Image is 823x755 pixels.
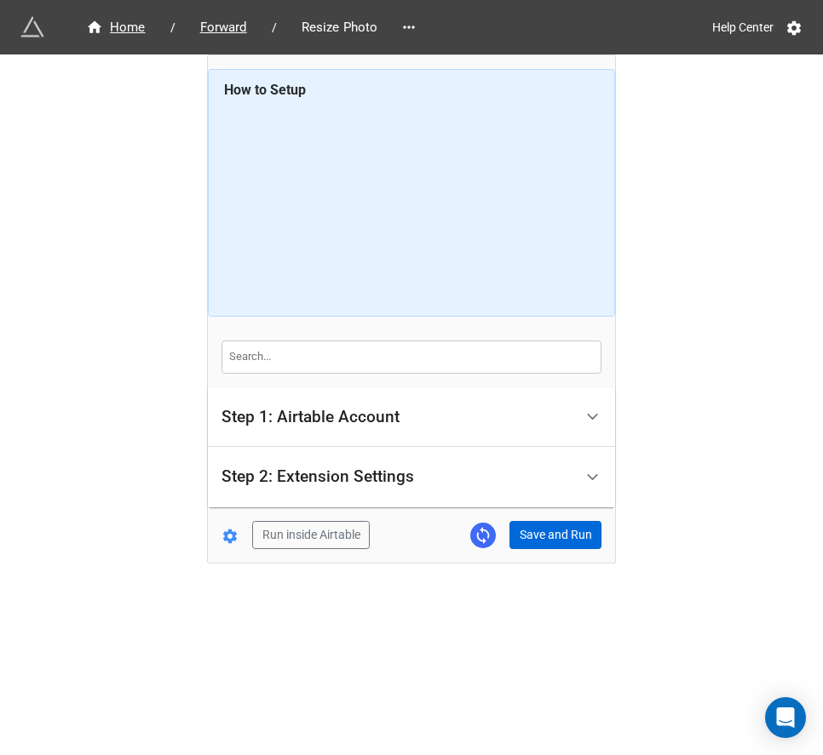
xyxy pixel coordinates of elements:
button: Run inside Airtable [252,521,370,550]
b: How to Setup [224,82,306,98]
div: Home [86,18,146,37]
iframe: How to Resize Images on Airtable in Bulk! [224,106,600,302]
div: Step 1: Airtable Account [208,387,615,448]
a: Home [68,17,164,37]
span: Forward [190,18,257,37]
input: Search... [222,340,601,373]
li: / [170,19,176,37]
img: miniextensions-icon.73ae0678.png [20,15,44,39]
div: Step 2: Extension Settings [222,468,414,485]
div: Open Intercom Messenger [765,697,806,738]
a: Forward [182,17,265,37]
button: Save and Run [509,521,601,550]
a: Help Center [700,12,786,43]
li: / [272,19,277,37]
span: Resize Photo [291,18,388,37]
div: Step 2: Extension Settings [208,447,615,507]
a: Sync Base Structure [470,523,496,548]
div: Step 1: Airtable Account [222,409,400,426]
nav: breadcrumb [68,17,395,37]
